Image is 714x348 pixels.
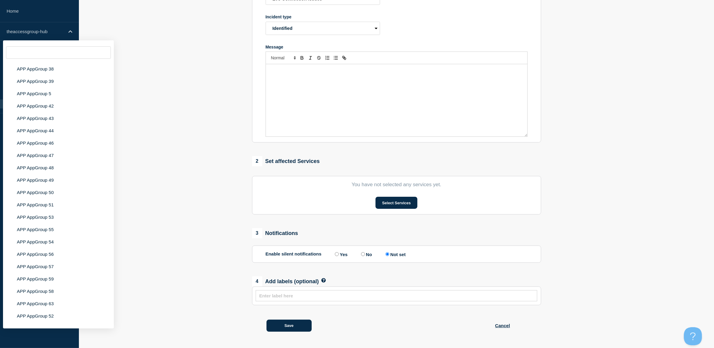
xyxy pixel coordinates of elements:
[3,174,114,186] li: APP AppGroup 49
[252,228,262,238] span: 3
[252,228,298,238] div: Notifications
[3,100,114,112] li: APP AppGroup 42
[252,156,262,166] span: 2
[3,63,114,75] li: APP AppGroup 38
[335,252,339,256] input: Enable silent notifications: Yes
[3,87,114,100] li: APP AppGroup 5
[3,211,114,223] li: APP AppGroup 53
[3,199,114,211] li: APP AppGroup 51
[3,75,114,87] li: APP AppGroup 39
[3,223,114,236] li: APP AppGroup 55
[376,197,417,209] button: Select Services
[360,251,372,257] label: No
[259,293,534,298] input: Enter label here
[266,22,380,35] select: Incident type
[7,29,64,34] p: theaccessgroup-hub
[332,54,340,61] button: Toggle bulleted list
[361,252,365,256] input: Enable silent notifications: No
[684,327,702,345] iframe: Help Scout Beacon - Open
[266,251,322,257] p: Enable silent notifications
[3,149,114,161] li: APP AppGroup 47
[267,320,312,332] button: Save
[306,54,315,61] button: Toggle italic text
[3,310,114,322] li: APP AppGroup 52
[384,251,406,257] label: Not set
[3,137,114,149] li: APP AppGroup 46
[266,182,528,188] p: You have not selected any services yet.
[3,124,114,137] li: APP AppGroup 44
[3,285,114,297] li: APP AppGroup 58
[315,54,323,61] button: Toggle strikethrough text
[323,54,332,61] button: Toggle ordered list
[3,273,114,285] li: APP AppGroup 59
[3,112,114,124] li: APP AppGroup 43
[385,252,389,256] input: Enable silent notifications: Not set
[252,276,262,287] span: 4
[3,260,114,273] li: APP AppGroup 57
[3,322,114,334] li: APP AppGroup 60
[298,54,306,61] button: Toggle bold text
[333,251,348,257] label: Yes
[495,320,510,332] button: Cancel
[3,186,114,199] li: APP AppGroup 50
[3,161,114,174] li: APP AppGroup 48
[3,236,114,248] li: APP AppGroup 54
[252,276,319,287] div: Add labels (optional)
[266,45,528,49] div: Message
[268,54,298,61] span: Font size
[3,248,114,260] li: APP AppGroup 56
[266,64,527,136] div: Message
[340,54,348,61] button: Toggle link
[3,297,114,310] li: APP AppGroup 63
[252,156,320,166] div: Set affected Services
[266,14,380,19] div: Incident type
